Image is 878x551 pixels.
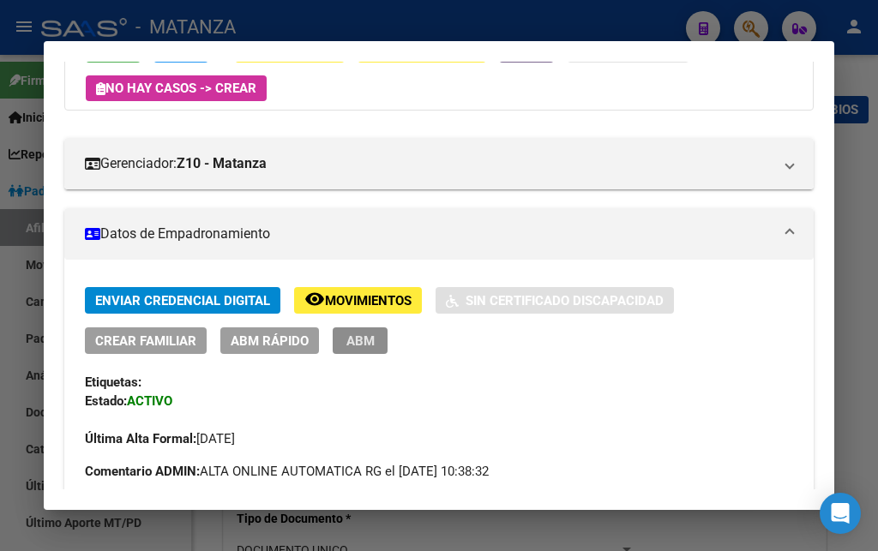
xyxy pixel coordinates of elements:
[85,431,196,446] strong: Última Alta Formal:
[333,327,388,354] button: ABM
[86,75,267,101] button: No hay casos -> Crear
[325,293,412,308] span: Movimientos
[346,333,375,349] span: ABM
[85,374,141,390] strong: Etiquetas:
[304,289,325,309] mat-icon: remove_red_eye
[567,36,689,63] button: Organismos Ext.
[177,153,267,174] strong: Z10 - Matanza
[220,327,319,354] button: ABM Rápido
[85,464,200,479] strong: Comentario ADMIN:
[85,462,489,481] span: ALTA ONLINE AUTOMATICA RG el [DATE] 10:38:32
[64,138,814,189] mat-expansion-panel-header: Gerenciador:Z10 - Matanza
[231,333,309,349] span: ABM Rápido
[85,431,235,446] span: [DATE]
[95,333,196,349] span: Crear Familiar
[96,81,256,96] span: No hay casos -> Crear
[127,393,172,409] strong: ACTIVO
[64,208,814,260] mat-expansion-panel-header: Datos de Empadronamiento
[294,287,422,314] button: Movimientos
[85,224,773,244] mat-panel-title: Datos de Empadronamiento
[85,153,773,174] mat-panel-title: Gerenciador:
[95,293,270,308] span: Enviar Credencial Digital
[85,287,280,314] button: Enviar Credencial Digital
[436,287,674,314] button: Sin Certificado Discapacidad
[85,327,207,354] button: Crear Familiar
[85,393,127,409] strong: Estado:
[466,293,664,308] span: Sin Certificado Discapacidad
[820,493,861,534] div: Open Intercom Messenger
